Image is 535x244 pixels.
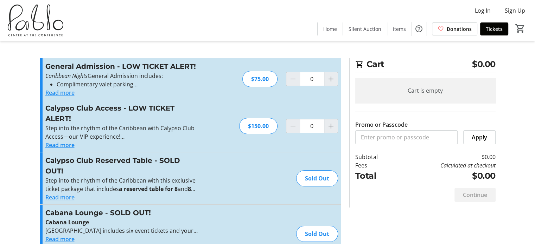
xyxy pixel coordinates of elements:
[45,193,75,202] button: Read more
[57,80,199,88] li: Complimentary valet parking
[472,133,487,141] span: Apply
[296,226,338,242] div: Sold Out
[514,22,527,35] button: Cart
[396,153,495,161] td: $0.00
[119,185,178,193] strong: a reserved table for 8
[300,72,324,86] input: General Admission - LOW TICKET ALERT! Quantity
[355,120,408,129] label: Promo or Passcode
[45,88,75,97] button: Read more
[323,25,337,33] span: Home
[355,58,496,72] h2: Cart
[475,6,491,15] span: Log In
[45,72,88,80] em: Caribbean Nights
[396,170,495,182] td: $0.00
[396,161,495,170] td: Calculated at checkout
[324,72,338,86] button: Increment by one
[296,170,338,186] div: Sold Out
[242,71,278,87] div: $75.00
[447,25,472,33] span: Donations
[393,25,406,33] span: Items
[45,141,75,149] button: Read more
[45,61,199,72] h3: General Admission - LOW TICKET ALERT!
[432,22,477,35] a: Donations
[499,5,531,16] button: Sign Up
[45,207,199,218] h3: Cabana Lounge - SOLD OUT!
[355,170,396,182] td: Total
[343,22,387,35] a: Silent Auction
[239,118,278,134] div: $150.00
[349,25,381,33] span: Silent Auction
[412,22,426,36] button: Help
[355,78,496,103] div: Cart is empty
[45,72,199,80] p: General Admission includes:
[463,130,496,144] button: Apply
[355,153,396,161] td: Subtotal
[486,25,503,33] span: Tickets
[472,58,496,71] span: $0.00
[355,130,458,144] input: Enter promo or passcode
[4,3,67,38] img: Pablo Center's Logo
[45,218,89,226] strong: Cabana Lounge
[300,119,324,133] input: Calypso Club Access - LOW TICKET ALERT! Quantity
[45,124,199,141] p: Step into the rhythm of the Caribbean with Calypso Club Access—our VIP experience!
[45,103,199,124] h3: Calypso Club Access - LOW TICKET ALERT!
[480,22,508,35] a: Tickets
[45,155,199,176] h3: Calypso Club Reserved Table - SOLD OUT!
[355,161,396,170] td: Fees
[324,119,338,133] button: Increment by one
[469,5,496,16] button: Log In
[45,235,75,243] button: Read more
[45,176,199,193] p: Step into the rhythm of the Caribbean with this exclusive ticket package that includes and —our u...
[387,22,412,35] a: Items
[45,226,199,235] p: [GEOGRAPHIC_DATA] includes six event tickets and your own private cabana-style seating area.
[318,22,343,35] a: Home
[505,6,525,15] span: Sign Up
